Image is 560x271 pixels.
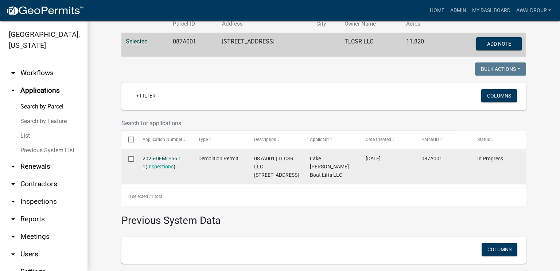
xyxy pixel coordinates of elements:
span: Application Number [143,137,182,142]
th: Owner Name [340,15,402,33]
a: Home [427,4,447,18]
span: 08/25/2025 [366,156,381,161]
th: City [312,15,340,33]
td: 11.820 [402,33,443,57]
a: Inspections [147,164,174,169]
a: Selected [126,38,148,45]
i: arrow_drop_down [9,162,17,171]
datatable-header-cell: Applicant [303,131,359,148]
i: arrow_drop_down [9,197,17,206]
i: arrow_drop_down [9,232,17,241]
h3: Previous System Data [121,206,526,228]
input: Search for applications [121,116,457,131]
td: 087A001 [168,33,218,57]
span: Status [477,137,490,142]
span: Lake Sinclair Boat Lifts LLC [310,156,349,178]
span: 087A001 | TLCSR LLC | 115 Crooked Creek Lane [254,156,299,178]
i: arrow_drop_down [9,215,17,224]
span: Type [198,137,208,142]
div: ( ) [143,154,184,171]
datatable-header-cell: Date Created [359,131,415,148]
span: Demolition Permit [198,156,238,161]
a: Admin [447,4,469,18]
span: In Progress [477,156,503,161]
datatable-header-cell: Parcel ID [415,131,470,148]
span: Add Note [487,41,511,47]
th: Address [218,15,312,33]
span: Applicant [310,137,329,142]
datatable-header-cell: Select [121,131,135,148]
button: Columns [481,89,517,102]
th: Parcel ID [168,15,218,33]
datatable-header-cell: Description [247,131,303,148]
datatable-header-cell: Application Number [135,131,191,148]
i: arrow_drop_up [9,86,17,95]
a: awaldroup [513,4,554,18]
i: arrow_drop_down [9,250,17,259]
td: TLCSR LLC [340,33,402,57]
td: [STREET_ADDRESS] [218,33,312,57]
i: arrow_drop_down [9,180,17,188]
span: Date Created [366,137,391,142]
a: 2025-DEMO-56 1 1 [143,156,181,170]
div: 1 total [121,187,526,206]
datatable-header-cell: Type [191,131,247,148]
span: Parcel ID [421,137,439,142]
th: Acres [402,15,443,33]
span: 0 selected / [128,194,151,199]
span: Description [254,137,276,142]
span: 087A001 [421,156,442,161]
button: Columns [482,243,517,256]
a: + Filter [130,89,162,102]
i: arrow_drop_down [9,69,17,77]
datatable-header-cell: Status [470,131,526,148]
a: My Dashboard [469,4,513,18]
button: Bulk Actions [475,62,526,76]
button: Add Note [476,37,522,50]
